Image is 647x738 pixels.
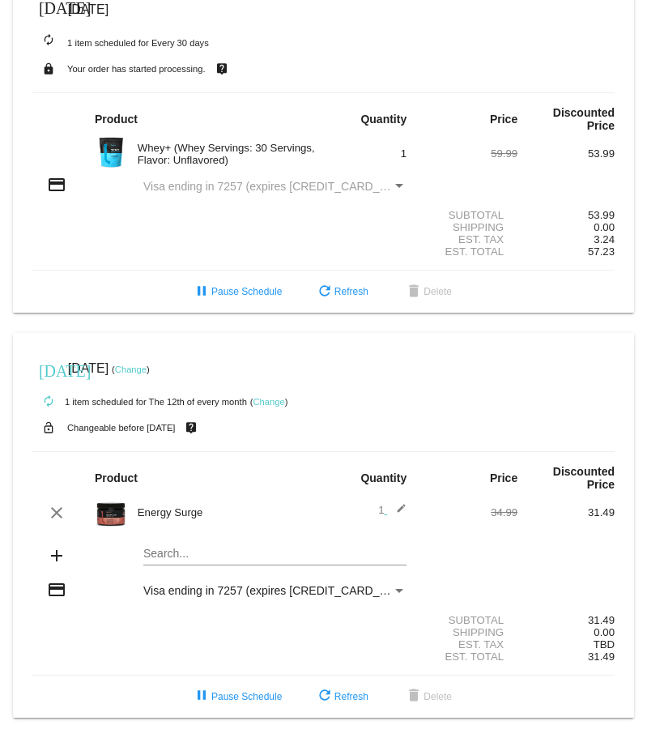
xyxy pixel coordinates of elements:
[67,423,176,433] small: Changeable before [DATE]
[404,691,452,702] span: Delete
[420,147,517,160] div: 59.99
[594,221,615,233] span: 0.00
[391,682,465,711] button: Delete
[130,142,324,166] div: Whey+ (Whey Servings: 30 Servings, Flavor: Unflavored)
[47,580,66,599] mat-icon: credit_card
[95,495,127,527] img: Image-1-Carousel-Energy-Surge-Transp.png
[39,417,58,438] mat-icon: lock_open
[192,283,211,302] mat-icon: pause
[250,397,288,407] small: ( )
[420,245,517,258] div: Est. Total
[192,687,211,706] mat-icon: pause
[420,651,517,663] div: Est. Total
[420,506,517,518] div: 34.99
[420,221,517,233] div: Shipping
[39,58,58,79] mat-icon: lock
[315,283,334,302] mat-icon: refresh
[420,614,517,626] div: Subtotal
[401,147,407,160] span: 1
[192,691,282,702] span: Pause Schedule
[143,548,407,561] input: Search...
[143,584,407,597] mat-select: Payment Method
[95,113,138,126] strong: Product
[517,506,615,518] div: 31.49
[39,31,58,50] mat-icon: autorenew
[39,360,58,379] mat-icon: [DATE]
[594,626,615,638] span: 0.00
[47,175,66,194] mat-icon: credit_card
[420,209,517,221] div: Subtotal
[404,283,424,302] mat-icon: delete
[490,471,517,484] strong: Price
[378,504,407,516] span: 1
[315,286,368,297] span: Refresh
[179,682,295,711] button: Pause Schedule
[32,38,209,48] small: 1 item scheduled for Every 30 days
[112,365,150,374] small: ( )
[517,147,615,160] div: 53.99
[212,58,232,79] mat-icon: live_help
[594,233,615,245] span: 3.24
[302,277,381,306] button: Refresh
[253,397,285,407] a: Change
[302,682,381,711] button: Refresh
[179,277,295,306] button: Pause Schedule
[420,233,517,245] div: Est. Tax
[315,687,334,706] mat-icon: refresh
[39,392,58,412] mat-icon: autorenew
[143,584,415,597] span: Visa ending in 7257 (expires [CREDIT_CARD_DATA])
[130,506,324,518] div: Energy Surge
[192,286,282,297] span: Pause Schedule
[404,687,424,706] mat-icon: delete
[315,691,368,702] span: Refresh
[143,180,415,193] span: Visa ending in 7257 (expires [CREDIT_CARD_DATA])
[553,465,615,491] strong: Discounted Price
[517,209,615,221] div: 53.99
[360,113,407,126] strong: Quantity
[553,106,615,132] strong: Discounted Price
[490,113,517,126] strong: Price
[420,638,517,651] div: Est. Tax
[404,286,452,297] span: Delete
[517,614,615,626] div: 31.49
[181,417,201,438] mat-icon: live_help
[588,651,615,663] span: 31.49
[588,245,615,258] span: 57.23
[143,180,407,193] mat-select: Payment Method
[360,471,407,484] strong: Quantity
[95,471,138,484] strong: Product
[32,397,247,407] small: 1 item scheduled for The 12th of every month
[47,503,66,523] mat-icon: clear
[67,64,206,74] small: Your order has started processing.
[420,626,517,638] div: Shipping
[95,136,127,169] img: Image-1-Carousel-Whey-2lb-Unflavored-no-badge-Transp.png
[391,277,465,306] button: Delete
[594,638,615,651] span: TBD
[115,365,147,374] a: Change
[387,503,407,523] mat-icon: edit
[47,546,66,565] mat-icon: add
